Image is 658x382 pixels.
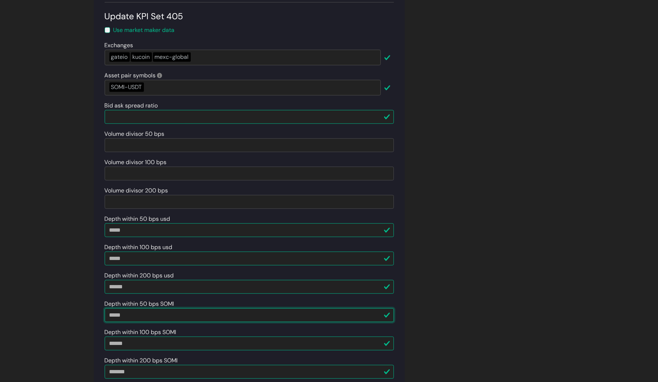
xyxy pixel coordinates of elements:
label: Depth within 100 bps usd [105,243,173,252]
label: Volume divisor 200 bps [105,186,168,195]
label: Depth within 50 bps usd [105,215,170,223]
label: Depth within 50 bps SOMI [105,300,174,308]
label: Exchanges [105,41,133,50]
div: gateio [109,52,130,62]
div: SOMI-USDT [109,82,144,92]
label: Volume divisor 100 bps [105,158,167,167]
label: Bid ask spread ratio [105,101,158,110]
div: kucoin [131,52,152,62]
div: Update KPI Set 405 [105,10,394,23]
label: Volume divisor 50 bps [105,130,165,138]
label: Depth within 100 bps SOMI [105,328,177,337]
label: Depth within 200 bps usd [105,271,174,280]
div: mexc-global [153,52,191,62]
label: Depth within 200 bps SOMI [105,356,178,365]
label: Use market maker data [113,26,175,34]
label: Asset pair symbols [105,71,162,80]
